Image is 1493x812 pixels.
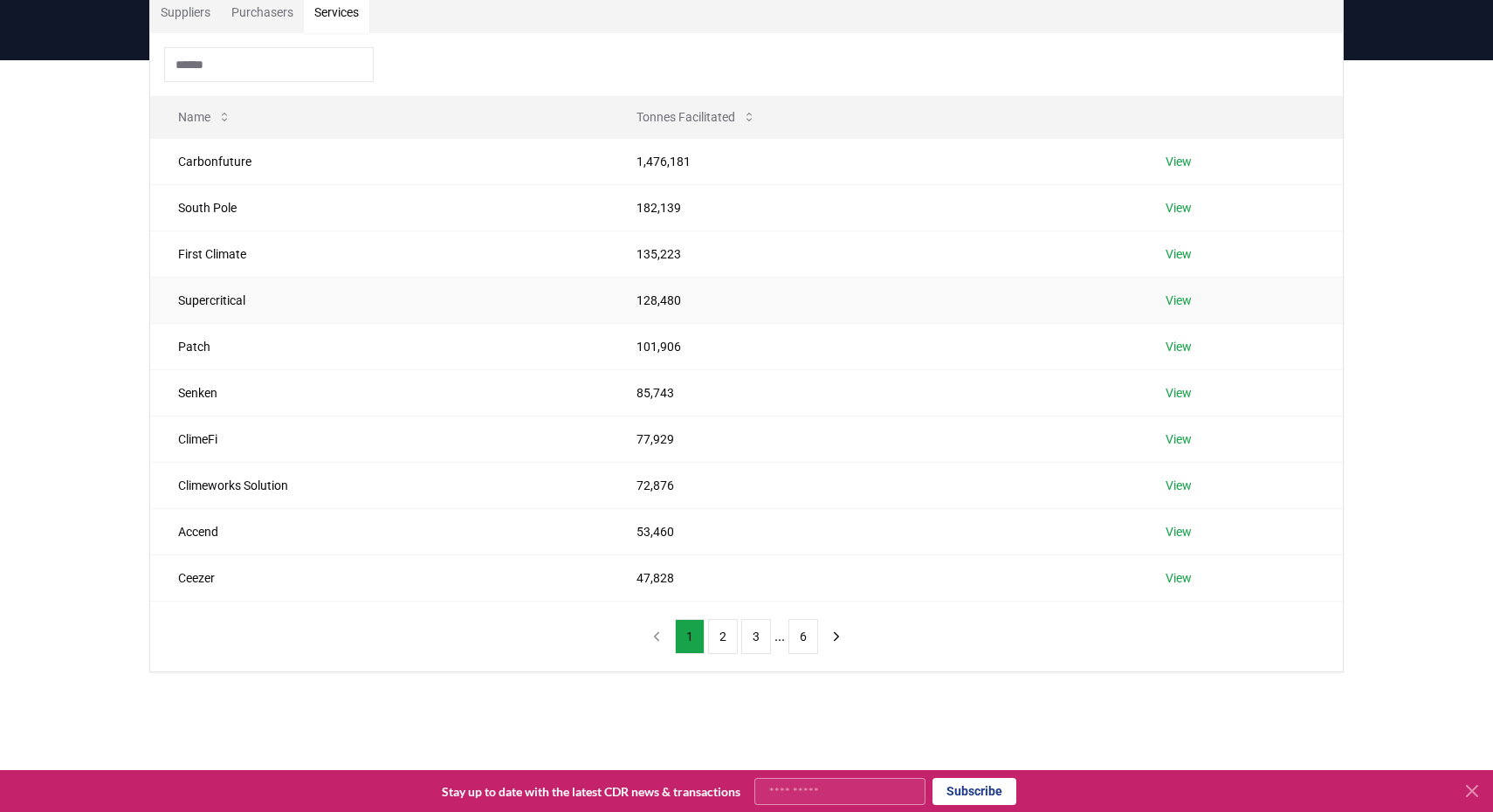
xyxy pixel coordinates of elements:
[150,554,609,601] td: Ceezer
[1166,430,1192,448] a: View
[609,462,1138,508] td: 72,876
[788,619,818,654] button: 6
[1166,292,1192,309] a: View
[609,508,1138,554] td: 53,460
[609,277,1138,323] td: 128,480
[609,138,1138,184] td: 1,476,181
[609,184,1138,231] td: 182,139
[150,184,609,231] td: South Pole
[1166,153,1192,170] a: View
[150,462,609,508] td: Climeworks Solution
[609,369,1138,416] td: 85,743
[1166,569,1192,587] a: View
[1166,477,1192,494] a: View
[1166,245,1192,263] a: View
[774,626,785,647] li: ...
[741,619,771,654] button: 3
[150,231,609,277] td: First Climate
[609,416,1138,462] td: 77,929
[623,100,770,134] button: Tonnes Facilitated
[150,508,609,554] td: Accend
[1166,384,1192,402] a: View
[150,369,609,416] td: Senken
[609,231,1138,277] td: 135,223
[150,323,609,369] td: Patch
[708,619,738,654] button: 2
[609,554,1138,601] td: 47,828
[150,277,609,323] td: Supercritical
[1166,338,1192,355] a: View
[150,138,609,184] td: Carbonfuture
[164,100,245,134] button: Name
[1166,523,1192,540] a: View
[609,323,1138,369] td: 101,906
[150,416,609,462] td: ClimeFi
[675,619,705,654] button: 1
[822,619,851,654] button: next page
[1166,199,1192,217] a: View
